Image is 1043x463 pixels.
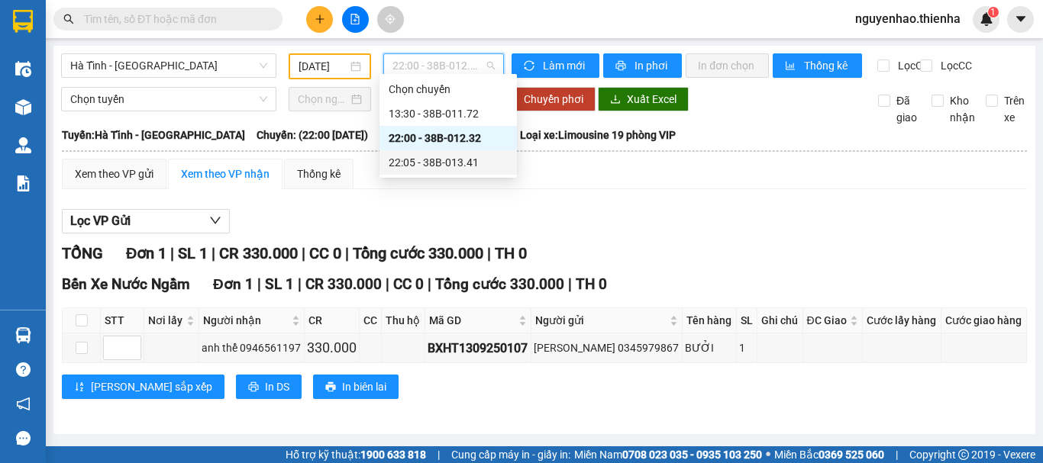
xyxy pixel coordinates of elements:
[74,381,85,394] span: sort-ascending
[512,87,596,111] button: Chuyển phơi
[257,127,368,143] span: Chuyến: (22:00 [DATE])
[16,431,31,445] span: message
[635,57,670,74] span: In phơi
[342,6,369,33] button: file-add
[75,166,153,182] div: Xem theo VP gửi
[350,14,360,24] span: file-add
[598,87,689,111] button: downloadXuất Excel
[737,308,757,333] th: SL
[807,312,848,329] span: ĐC Giao
[785,60,798,72] span: bar-chart
[170,244,174,262] span: |
[576,275,607,293] span: TH 0
[428,339,528,358] div: BXHT1309250107
[944,92,981,126] span: Kho nhận
[309,244,341,262] span: CC 0
[70,88,267,111] span: Chọn tuyến
[62,244,103,262] span: TỔNG
[178,244,208,262] span: SL 1
[62,375,224,399] button: sort-ascending[PERSON_NAME] sắp xếp
[389,105,508,122] div: 13:30 - 38B-011.72
[988,7,999,18] sup: 1
[62,275,190,293] span: Bến Xe Nước Ngầm
[265,378,289,395] span: In DS
[353,244,483,262] span: Tổng cước 330.000
[535,312,667,329] span: Người gửi
[610,94,621,106] span: download
[377,6,404,33] button: aim
[1007,6,1034,33] button: caret-down
[325,381,336,394] span: printer
[236,375,302,399] button: printerIn DS
[863,308,941,333] th: Cước lấy hàng
[392,54,495,77] span: 22:00 - 38B-012.32
[425,333,531,363] td: BXHT1309250107
[181,166,270,182] div: Xem theo VP nhận
[568,275,572,293] span: |
[627,91,676,108] span: Xuất Excel
[990,7,996,18] span: 1
[63,14,74,24] span: search
[307,337,357,359] div: 330.000
[62,129,245,141] b: Tuyến: Hà Tĩnh - [GEOGRAPHIC_DATA]
[148,312,183,329] span: Nơi lấy
[305,308,360,333] th: CR
[512,53,599,78] button: syncLàm mới
[935,57,974,74] span: Lọc CC
[342,378,386,395] span: In biên lai
[286,446,426,463] span: Hỗ trợ kỹ thuật:
[84,11,264,27] input: Tìm tên, số ĐT hoặc mã đơn
[219,244,298,262] span: CR 330.000
[487,244,491,262] span: |
[438,446,440,463] span: |
[524,60,537,72] span: sync
[101,308,144,333] th: STT
[212,244,215,262] span: |
[615,60,628,72] span: printer
[495,244,527,262] span: TH 0
[302,244,305,262] span: |
[389,154,508,171] div: 22:05 - 38B-013.41
[203,312,289,329] span: Người nhận
[804,57,850,74] span: Thống kê
[16,397,31,411] span: notification
[265,275,294,293] span: SL 1
[1014,12,1028,26] span: caret-down
[91,378,212,395] span: [PERSON_NAME] sắp xếp
[843,9,973,28] span: nguyenhao.thienha
[941,308,1027,333] th: Cước giao hàng
[213,275,253,293] span: Đơn 1
[386,275,389,293] span: |
[297,166,341,182] div: Thống kê
[892,57,932,74] span: Lọc CR
[70,211,131,230] span: Lọc VP Gửi
[298,91,348,108] input: Chọn ngày
[958,449,969,460] span: copyright
[998,92,1031,126] span: Trên xe
[980,12,993,26] img: icon-new-feature
[451,446,570,463] span: Cung cấp máy in - giấy in:
[62,209,230,233] button: Lọc VP Gửi
[622,449,762,461] strong: 0708 023 035 - 0935 103 250
[360,308,382,333] th: CC
[766,452,770,458] span: ⚪️
[13,10,33,33] img: logo-vxr
[435,275,564,293] span: Tổng cước 330.000
[574,446,762,463] span: Miền Nam
[15,175,31,191] img: solution-icon
[379,77,517,101] div: Chọn chuyến
[15,61,31,77] img: warehouse-icon
[345,244,349,262] span: |
[739,339,754,356] div: 1
[520,127,676,143] span: Loại xe: Limousine 19 phòng VIP
[70,54,267,77] span: Hà Tĩnh - Hà Nội
[389,81,508,98] div: Chọn chuyến
[757,308,802,333] th: Ghi chú
[313,375,399,399] button: printerIn biên lai
[15,137,31,153] img: warehouse-icon
[360,449,426,461] strong: 1900 633 818
[819,449,884,461] strong: 0369 525 060
[15,327,31,343] img: warehouse-icon
[305,275,382,293] span: CR 330.000
[315,14,325,24] span: plus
